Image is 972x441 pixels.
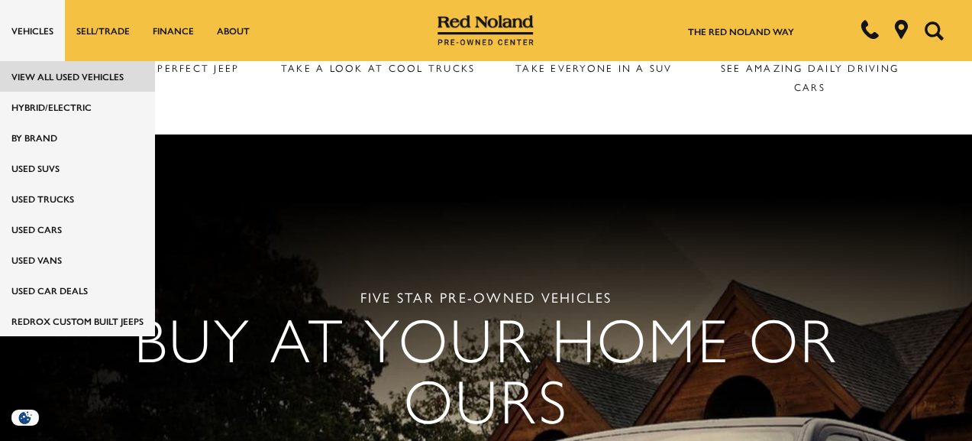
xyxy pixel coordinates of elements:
img: Opt-Out Icon [8,410,43,426]
h3: Take a Look at Cool Trucks [276,58,480,77]
h3: See Amazing Daily Driving Cars [708,58,912,96]
section: Click to Open Cookie Consent Modal [8,410,43,426]
h3: Take Everyone in a SUV [492,58,696,77]
a: The Red Noland Way [688,24,794,38]
h3: Find Your Perfect Jeep [60,58,265,77]
div: Five Star Pre-Owned Vehicles [76,287,897,306]
button: Open the search field [919,1,949,60]
img: Red Noland Pre-Owned [438,15,534,46]
a: Red Noland Pre-Owned [438,21,534,36]
h2: Buy at your home or ours [76,306,897,429]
